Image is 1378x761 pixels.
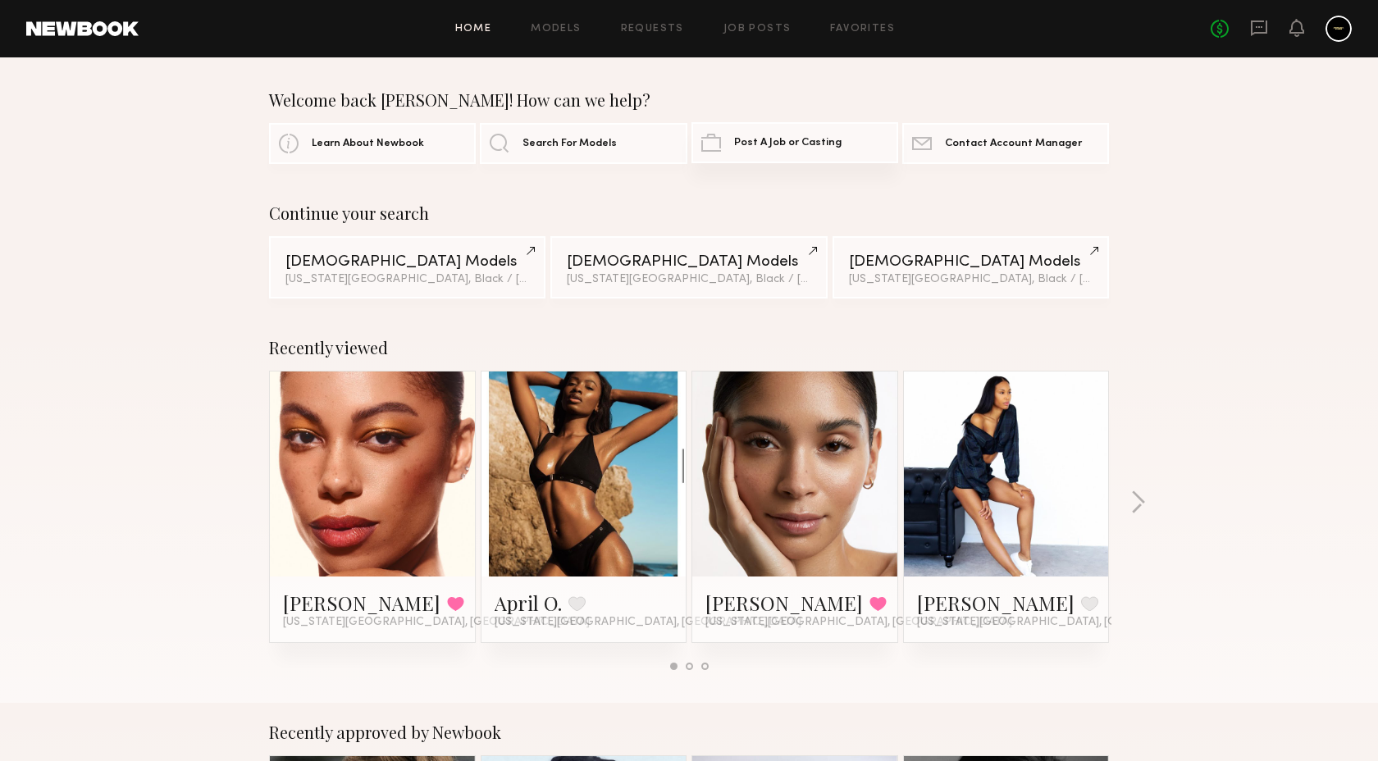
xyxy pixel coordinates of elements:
[567,254,810,270] div: [DEMOGRAPHIC_DATA] Models
[917,590,1075,616] a: [PERSON_NAME]
[830,24,895,34] a: Favorites
[285,274,529,285] div: [US_STATE][GEOGRAPHIC_DATA], Black / [DEMOGRAPHIC_DATA]
[849,274,1093,285] div: [US_STATE][GEOGRAPHIC_DATA], Black / [DEMOGRAPHIC_DATA]
[833,236,1109,298] a: [DEMOGRAPHIC_DATA] Models[US_STATE][GEOGRAPHIC_DATA], Black / [DEMOGRAPHIC_DATA]
[269,90,1109,110] div: Welcome back [PERSON_NAME]! How can we help?
[723,24,792,34] a: Job Posts
[269,236,545,298] a: [DEMOGRAPHIC_DATA] Models[US_STATE][GEOGRAPHIC_DATA], Black / [DEMOGRAPHIC_DATA]
[705,590,863,616] a: [PERSON_NAME]
[269,338,1109,358] div: Recently viewed
[621,24,684,34] a: Requests
[269,203,1109,223] div: Continue your search
[269,722,1109,742] div: Recently approved by Newbook
[495,616,801,629] span: [US_STATE][GEOGRAPHIC_DATA], [GEOGRAPHIC_DATA]
[269,123,476,164] a: Learn About Newbook
[849,254,1093,270] div: [DEMOGRAPHIC_DATA] Models
[917,616,1224,629] span: [US_STATE][GEOGRAPHIC_DATA], [GEOGRAPHIC_DATA]
[522,139,617,149] span: Search For Models
[283,616,590,629] span: [US_STATE][GEOGRAPHIC_DATA], [GEOGRAPHIC_DATA]
[285,254,529,270] div: [DEMOGRAPHIC_DATA] Models
[312,139,424,149] span: Learn About Newbook
[705,616,1012,629] span: [US_STATE][GEOGRAPHIC_DATA], [GEOGRAPHIC_DATA]
[455,24,492,34] a: Home
[902,123,1109,164] a: Contact Account Manager
[945,139,1082,149] span: Contact Account Manager
[567,274,810,285] div: [US_STATE][GEOGRAPHIC_DATA], Black / [DEMOGRAPHIC_DATA]
[495,590,562,616] a: April O.
[283,590,440,616] a: [PERSON_NAME]
[691,122,898,163] a: Post A Job or Casting
[531,24,581,34] a: Models
[550,236,827,298] a: [DEMOGRAPHIC_DATA] Models[US_STATE][GEOGRAPHIC_DATA], Black / [DEMOGRAPHIC_DATA]
[734,138,842,148] span: Post A Job or Casting
[480,123,687,164] a: Search For Models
